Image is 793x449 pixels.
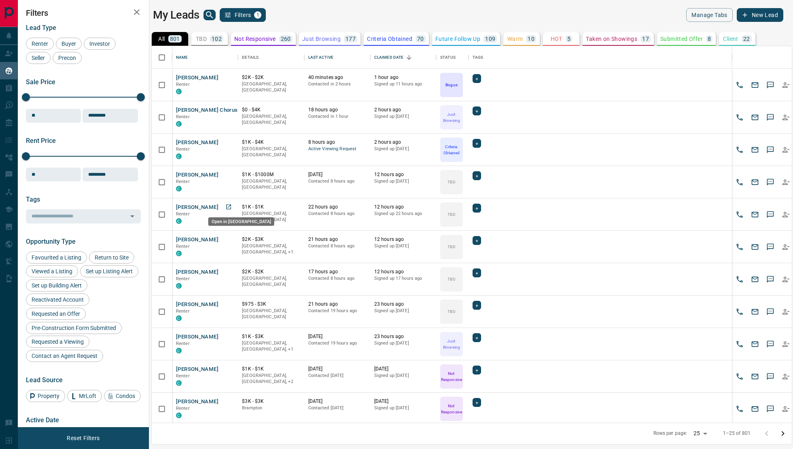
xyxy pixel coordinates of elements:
svg: Call [736,275,744,283]
button: SMS [764,79,776,91]
svg: Sms [766,146,774,154]
button: Call [734,338,746,350]
button: SMS [764,176,776,188]
svg: Sms [766,372,774,381]
span: Active Viewing Request [308,146,366,153]
p: TBD [196,36,207,42]
p: Signed up 17 hours ago [374,275,432,282]
button: [PERSON_NAME] [176,204,218,211]
p: 109 [485,36,495,42]
svg: Reallocate [782,146,790,154]
button: [PERSON_NAME] [176,398,218,406]
p: 17 hours ago [308,268,366,275]
svg: Email [751,405,759,413]
p: Taken on Showings [586,36,637,42]
button: [PERSON_NAME] [176,268,218,276]
p: 40 minutes ago [308,74,366,81]
p: 177 [346,36,356,42]
span: Sale Price [26,78,55,86]
svg: Call [736,146,744,154]
span: Investor [87,40,113,47]
p: Contacted 19 hours ago [308,308,366,314]
div: Claimed Date [370,46,436,69]
p: Signed up [DATE] [374,113,432,120]
div: Requested a Viewing [26,336,89,348]
button: Email [749,370,761,383]
p: $975 - $3K [242,301,300,308]
svg: Sms [766,81,774,89]
p: Toronto [242,243,300,255]
p: Client [723,36,738,42]
p: 21 hours ago [308,236,366,243]
span: Return to Site [92,254,131,261]
p: [DATE] [308,366,366,372]
span: + [475,172,478,180]
div: 25 [690,428,710,439]
div: MrLoft [67,390,102,402]
div: Condos [104,390,141,402]
button: Reallocate [780,273,792,285]
div: condos.ca [176,315,182,321]
span: Renter [176,82,190,87]
button: [PERSON_NAME] [176,139,218,147]
p: $2K - $2K [242,268,300,275]
div: + [473,171,481,180]
p: TBD [447,276,455,282]
p: Bogus [445,82,457,88]
svg: Reallocate [782,113,790,121]
span: + [475,236,478,245]
button: [PERSON_NAME] [176,301,218,309]
svg: Call [736,113,744,121]
span: + [475,366,478,374]
span: Requested an Offer [29,311,83,317]
p: Not Responsive [234,36,276,42]
button: Go to next page [775,426,791,442]
a: Open in New Tab [223,202,234,212]
p: [DATE] [374,366,432,372]
div: Last Active [304,46,370,69]
p: Signed up [DATE] [374,178,432,185]
span: 1 [255,12,261,18]
div: + [473,398,481,407]
p: Just Browsing [441,111,462,123]
button: Email [749,111,761,123]
span: Contact an Agent Request [29,353,100,359]
span: Pre-Construction Form Submitted [29,325,119,331]
p: Contacted 8 hours ago [308,243,366,249]
button: New Lead [737,8,783,22]
div: condos.ca [176,348,182,353]
div: Status [436,46,469,69]
div: condos.ca [176,251,182,256]
p: Contacted 8 hours ago [308,275,366,282]
p: 22 [743,36,750,42]
svg: Email [751,81,759,89]
button: SMS [764,403,776,415]
button: Reallocate [780,306,792,318]
button: Reallocate [780,403,792,415]
button: [PERSON_NAME] [176,333,218,341]
p: [GEOGRAPHIC_DATA], [GEOGRAPHIC_DATA] [242,113,300,126]
span: Requested a Viewing [29,338,87,345]
span: + [475,74,478,83]
div: + [473,333,481,342]
p: [GEOGRAPHIC_DATA], [GEOGRAPHIC_DATA] [242,275,300,288]
p: $1K - $1000M [242,171,300,178]
p: TBD [447,211,455,217]
svg: Reallocate [782,372,790,381]
button: Email [749,241,761,253]
button: Email [749,176,761,188]
div: Investor [84,38,116,50]
span: Set up Listing Alert [83,268,136,275]
div: Contact an Agent Request [26,350,103,362]
div: Name [172,46,238,69]
p: 18 hours ago [308,106,366,113]
button: Reallocate [780,370,792,383]
svg: Email [751,340,759,348]
div: Property [26,390,65,402]
div: Renter [26,38,54,50]
p: Contacted 8 hours ago [308,211,366,217]
button: SMS [764,370,776,383]
p: All [158,36,165,42]
span: Tags [26,196,40,203]
svg: Sms [766,308,774,316]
